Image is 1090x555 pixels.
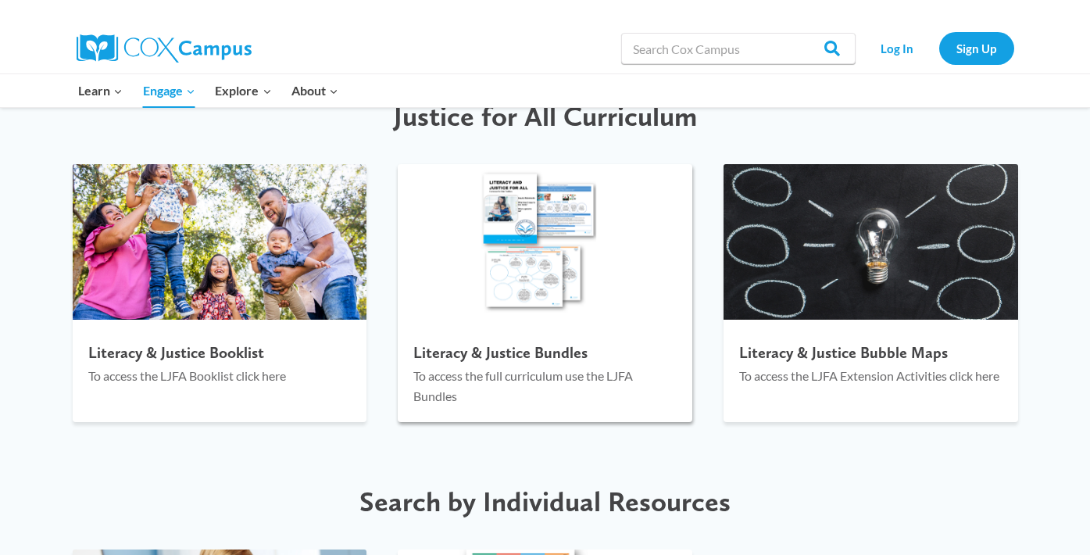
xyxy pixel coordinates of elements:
[863,32,1014,64] nav: Secondary Navigation
[739,366,1002,386] p: To access the LJFA Extension Activities click here
[739,343,1002,362] h4: Literacy & Justice Bubble Maps
[370,65,721,132] span: Easy access to the Literacy & Justice for All Curriculum
[863,32,931,64] a: Log In
[69,74,134,107] button: Child menu of Learn
[398,164,692,320] img: LJFA_Bundle-1-1.png
[716,160,1024,324] img: MicrosoftTeams-image-16-1-1024x623.png
[73,164,367,422] a: Literacy & Justice Booklist To access the LJFA Booklist click here
[413,366,677,406] p: To access the full curriculum use the LJFA Bundles
[205,74,282,107] button: Child menu of Explore
[88,366,352,386] p: To access the LJFA Booklist click here
[359,485,731,518] span: Search by Individual Resources
[724,164,1018,422] a: Literacy & Justice Bubble Maps To access the LJFA Extension Activities click here
[88,343,352,362] h4: Literacy & Justice Booklist
[65,160,373,324] img: spanish-talk-read-play-family.jpg
[398,164,692,422] a: Literacy & Justice Bundles To access the full curriculum use the LJFA Bundles
[69,74,348,107] nav: Primary Navigation
[77,34,252,63] img: Cox Campus
[413,343,677,362] h4: Literacy & Justice Bundles
[939,32,1014,64] a: Sign Up
[281,74,348,107] button: Child menu of About
[133,74,205,107] button: Child menu of Engage
[621,33,856,64] input: Search Cox Campus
